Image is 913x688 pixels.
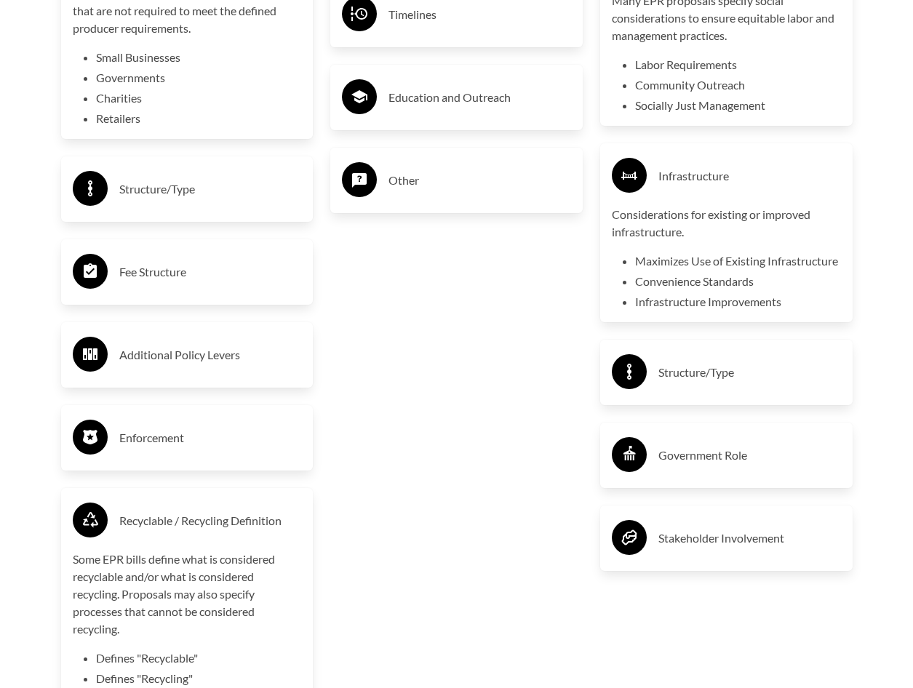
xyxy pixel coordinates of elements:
li: Small Businesses [96,49,302,66]
h3: Timelines [388,3,571,26]
p: Some EPR bills define what is considered recyclable and/or what is considered recycling. Proposal... [73,551,302,638]
p: Considerations for existing or improved infrastructure. [612,206,841,241]
li: Labor Requirements [635,56,841,73]
h3: Enforcement [119,426,302,449]
h3: Education and Outreach [388,86,571,109]
h3: Infrastructure [658,164,841,188]
h3: Structure/Type [658,361,841,384]
li: Defines "Recycling" [96,670,302,687]
h3: Fee Structure [119,260,302,284]
li: Maximizes Use of Existing Infrastructure [635,252,841,270]
li: Governments [96,69,302,87]
h3: Recyclable / Recycling Definition [119,509,302,532]
li: Retailers [96,110,302,127]
li: Charities [96,89,302,107]
li: Socially Just Management [635,97,841,114]
h3: Government Role [658,444,841,467]
li: Infrastructure Improvements [635,293,841,311]
li: Community Outreach [635,76,841,94]
h3: Stakeholder Involvement [658,527,841,550]
h3: Structure/Type [119,177,302,201]
h3: Other [388,169,571,192]
li: Convenience Standards [635,273,841,290]
li: Defines "Recyclable" [96,649,302,667]
h3: Additional Policy Levers [119,343,302,367]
